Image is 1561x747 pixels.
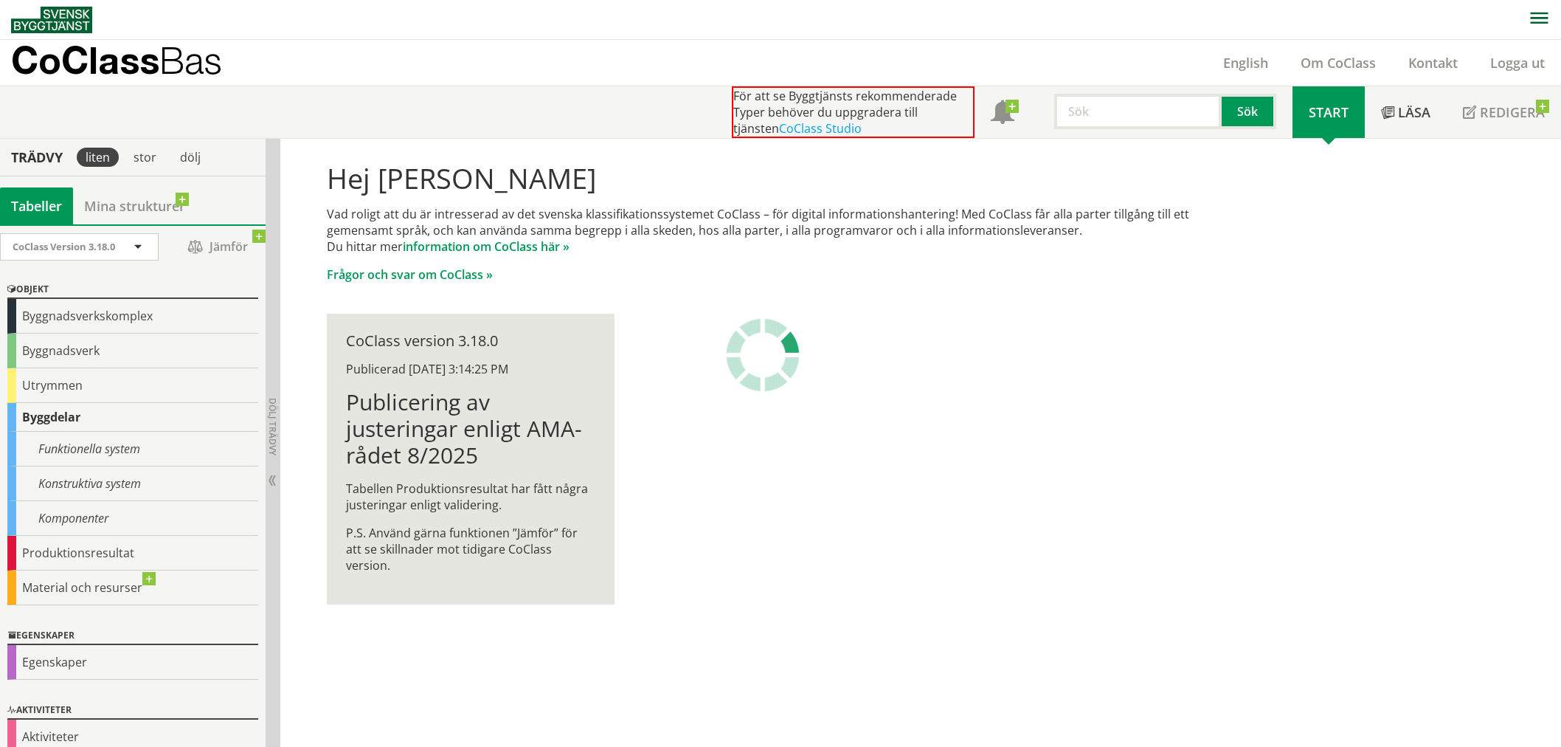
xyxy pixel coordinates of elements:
a: Mina strukturer [73,187,196,224]
a: English [1207,54,1284,72]
h1: Publicering av justeringar enligt AMA-rådet 8/2025 [346,389,595,469]
div: Egenskaper [7,645,258,680]
span: Redigera [1480,103,1545,121]
p: P.S. Använd gärna funktionen ”Jämför” för att se skillnader mot tidigare CoClass version. [346,525,595,574]
div: liten [77,148,119,167]
div: Byggnadsverkskomplex [7,299,258,334]
span: Bas [159,38,222,82]
p: Vad roligt att du är intresserad av det svenska klassifikationssystemet CoClass – för digital inf... [327,206,1233,255]
span: Dölj trädvy [266,398,279,455]
div: dölj [171,148,210,167]
p: CoClass [11,52,222,69]
div: Aktiviteter [7,702,258,720]
div: stor [125,148,165,167]
img: Laddar [726,318,800,392]
div: Komponenter [7,501,258,536]
a: Logga ut [1474,54,1561,72]
div: Egenskaper [7,627,258,645]
div: Publicerad [DATE] 3:14:25 PM [346,361,595,377]
span: Start [1309,103,1349,121]
div: För att se Byggtjänsts rekommenderade Typer behöver du uppgradera till tjänsten [732,86,975,138]
a: information om CoClass här » [403,238,570,255]
div: Utrymmen [7,368,258,403]
a: Redigera [1447,86,1561,138]
span: Läsa [1398,103,1430,121]
a: Frågor och svar om CoClass » [327,266,493,283]
div: Objekt [7,281,258,299]
div: Byggnadsverk [7,334,258,368]
div: Byggdelar [7,403,258,432]
div: CoClass version 3.18.0 [346,333,595,349]
div: Material och resurser [7,571,258,605]
span: CoClass Version 3.18.0 [13,240,115,253]
span: Jämför [173,234,262,260]
a: CoClass Studio [779,120,862,137]
div: Trädvy [3,149,71,165]
a: Start [1292,86,1365,138]
img: Svensk Byggtjänst [11,7,92,33]
div: Produktionsresultat [7,536,258,571]
input: Sök [1054,94,1222,129]
div: Konstruktiva system [7,467,258,501]
p: Tabellen Produktionsresultat har fått några justeringar enligt validering. [346,481,595,513]
button: Sök [1222,94,1276,129]
a: Om CoClass [1284,54,1392,72]
h1: Hej [PERSON_NAME] [327,162,1233,194]
a: CoClassBas [11,40,254,86]
div: Funktionella system [7,432,258,467]
a: Läsa [1365,86,1447,138]
span: Notifikationer [991,102,1014,125]
a: Kontakt [1392,54,1474,72]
